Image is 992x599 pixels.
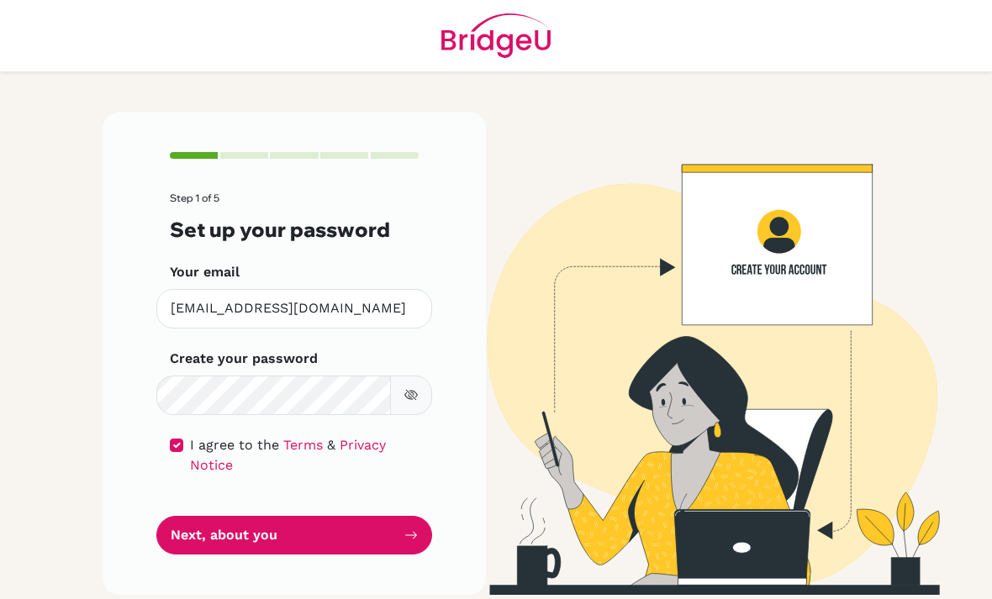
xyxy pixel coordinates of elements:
input: Insert your email* [156,289,432,328]
span: I agree to the [190,437,279,453]
button: Next, about you [156,516,432,555]
span: Step 1 of 5 [170,192,219,204]
a: Terms [283,437,323,453]
span: & [327,437,335,453]
a: Privacy Notice [190,437,386,473]
label: Create your password [170,349,318,369]
label: Your email [170,262,240,282]
h3: Set up your password [170,218,419,242]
